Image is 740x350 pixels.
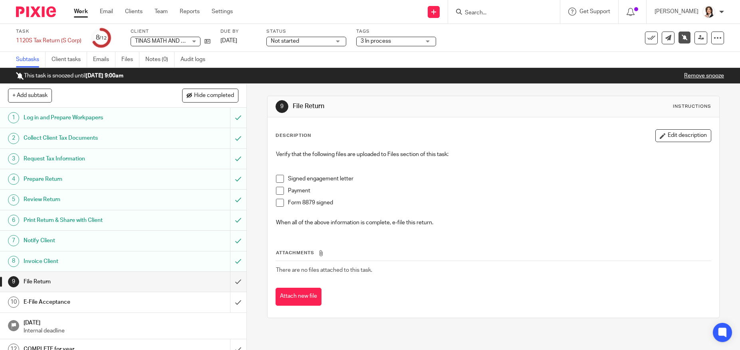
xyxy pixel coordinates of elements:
p: Signed engagement letter [288,175,710,183]
a: Remove snooze [684,73,724,79]
a: Team [155,8,168,16]
span: Attachments [276,251,314,255]
a: Clients [125,8,143,16]
img: BW%20Website%203%20-%20square.jpg [702,6,715,18]
p: [PERSON_NAME] [655,8,698,16]
div: 9 [8,276,19,287]
div: 6 [8,215,19,226]
button: Attach new file [276,288,321,306]
span: Hide completed [194,93,234,99]
a: Work [74,8,88,16]
p: Form 8879 signed [288,199,710,207]
span: [DATE] [220,38,237,44]
h1: Log in and Prepare Workpapers [24,112,156,124]
input: Search [464,10,536,17]
p: When all of the above information is complete, e-file this return. [276,211,710,227]
h1: File Return [24,276,156,288]
h1: Request Tax Information [24,153,156,165]
h1: E-File Acceptance [24,296,156,308]
span: There are no files attached to this task. [276,267,372,273]
a: Notes (0) [145,52,175,67]
p: Description [276,132,311,139]
div: 5 [8,194,19,206]
a: Reports [180,8,200,16]
div: 3 [8,153,19,164]
div: 1120S Tax Return (S Corp) [16,37,81,45]
button: + Add subtask [8,89,52,102]
p: This task is snoozed until [16,72,123,80]
b: [DATE] 9:00am [85,73,123,79]
span: Not started [271,38,299,44]
div: 4 [8,174,19,185]
a: Settings [212,8,233,16]
button: Hide completed [182,89,238,102]
h1: Collect Client Tax Documents [24,132,156,144]
h1: Notify Client [24,235,156,247]
h1: Review Return [24,194,156,206]
label: Task [16,28,81,35]
label: Client [131,28,210,35]
h1: [DATE] [24,317,238,327]
h1: Prepare Return [24,173,156,185]
span: Get Support [579,9,610,14]
p: Verify that the following files are uploaded to Files section of this task: [276,150,710,158]
a: Client tasks [52,52,87,67]
p: Internal deadline [24,327,238,335]
div: 2 [8,133,19,144]
span: 3 In process [361,38,391,44]
p: Payment [288,187,710,195]
img: Pixie [16,6,56,17]
label: Tags [356,28,436,35]
h1: Print Return & Share with Client [24,214,156,226]
div: 9 [276,100,288,113]
button: Edit description [655,129,711,142]
a: Subtasks [16,52,46,67]
label: Status [266,28,346,35]
div: 8 [8,256,19,267]
div: 8 [96,33,107,42]
a: Email [100,8,113,16]
div: 7 [8,235,19,246]
small: /12 [99,36,107,40]
div: 10 [8,297,19,308]
a: Audit logs [181,52,211,67]
a: Files [121,52,139,67]
h1: Invoice Client [24,255,156,267]
h1: File Return [293,102,510,111]
div: 1 [8,112,19,123]
span: TINAS MATH AND READING CENTER LLC [135,38,238,44]
div: Instructions [673,103,711,110]
a: Emails [93,52,115,67]
label: Due by [220,28,256,35]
